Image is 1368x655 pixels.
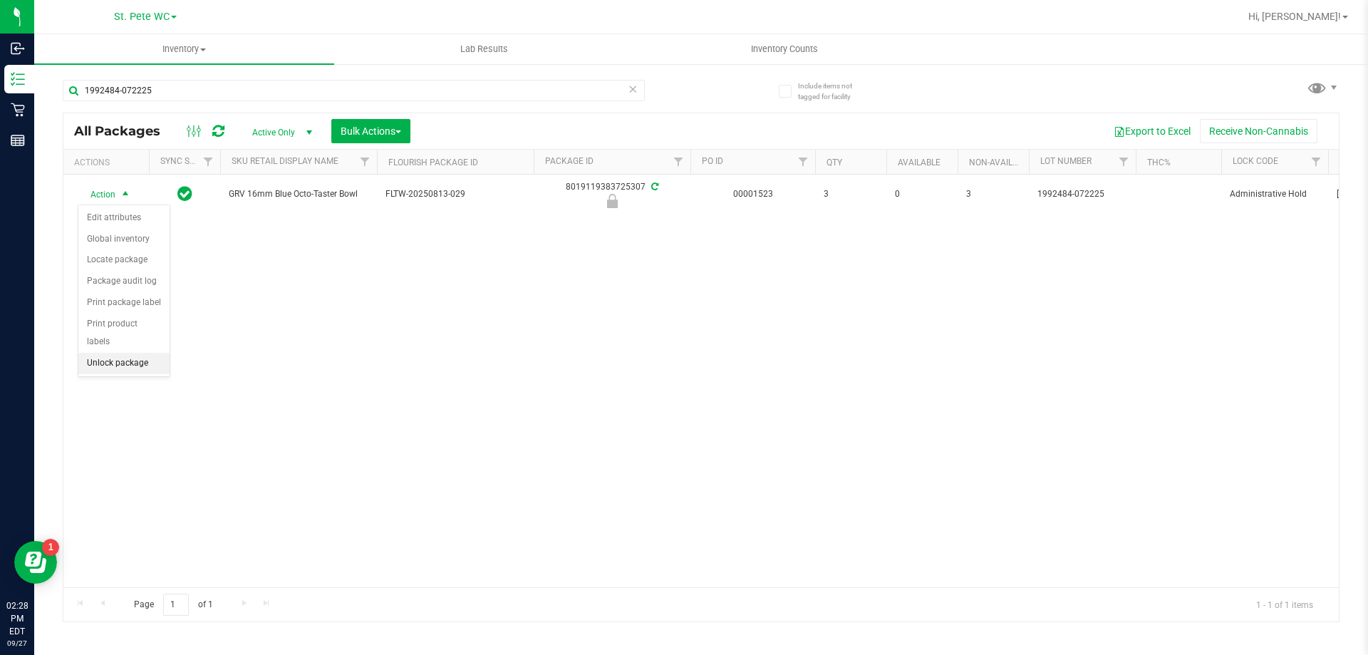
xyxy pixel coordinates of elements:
a: Filter [667,150,690,174]
span: 3 [966,187,1020,201]
li: Print package label [78,292,170,314]
a: Filter [197,150,220,174]
span: In Sync [177,184,192,204]
span: 1992484-072225 [1037,187,1127,201]
inline-svg: Inbound [11,41,25,56]
span: Lab Results [441,43,527,56]
span: Hi, [PERSON_NAME]! [1248,11,1341,22]
inline-svg: Inventory [11,72,25,86]
a: Filter [353,150,377,174]
button: Receive Non-Cannabis [1200,119,1317,143]
a: PO ID [702,156,723,166]
button: Bulk Actions [331,119,410,143]
li: Locate package [78,249,170,271]
a: Sku Retail Display Name [232,156,338,166]
input: Search Package ID, Item Name, SKU, Lot or Part Number... [63,80,645,101]
a: Inventory [34,34,334,64]
a: Inventory Counts [634,34,934,64]
span: FLTW-20250813-029 [385,187,525,201]
span: Inventory Counts [732,43,837,56]
span: All Packages [74,123,175,139]
a: Lab Results [334,34,634,64]
li: Print product labels [78,314,170,353]
a: Sync Status [160,156,215,166]
a: Flourish Package ID [388,158,478,167]
a: 00001523 [733,189,773,199]
inline-svg: Reports [11,133,25,148]
span: 0 [895,187,949,201]
span: Sync from Compliance System [649,182,658,192]
inline-svg: Retail [11,103,25,117]
li: Edit attributes [78,207,170,229]
p: 02:28 PM EDT [6,599,28,638]
span: GRV 16mm Blue Octo-Taster Bowl [229,187,368,201]
a: Lock Code [1233,156,1278,166]
span: Page of 1 [122,594,224,616]
div: 8019119383725307 [532,180,693,208]
span: Clear [628,80,638,98]
div: Actions [74,158,143,167]
a: Qty [826,158,842,167]
span: Inventory [34,43,334,56]
a: Filter [792,150,815,174]
a: Package ID [545,156,594,166]
span: St. Pete WC [114,11,170,23]
a: Available [898,158,940,167]
input: 1 [163,594,189,616]
a: Non-Available [969,158,1032,167]
span: Bulk Actions [341,125,401,137]
iframe: Resource center unread badge [42,539,59,556]
span: 3 [824,187,878,201]
span: select [117,185,135,205]
span: 1 - 1 of 1 items [1245,594,1325,615]
a: Filter [1112,150,1136,174]
span: Administrative Hold [1230,187,1320,201]
button: Export to Excel [1104,119,1200,143]
li: Global inventory [78,229,170,250]
li: Package audit log [78,271,170,292]
a: THC% [1147,158,1171,167]
span: Include items not tagged for facility [798,81,869,102]
iframe: Resource center [14,541,57,584]
a: Lot Number [1040,156,1092,166]
li: Unlock package [78,353,170,374]
a: Filter [1305,150,1328,174]
div: Administrative Hold [532,194,693,208]
p: 09/27 [6,638,28,649]
span: Action [78,185,116,205]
